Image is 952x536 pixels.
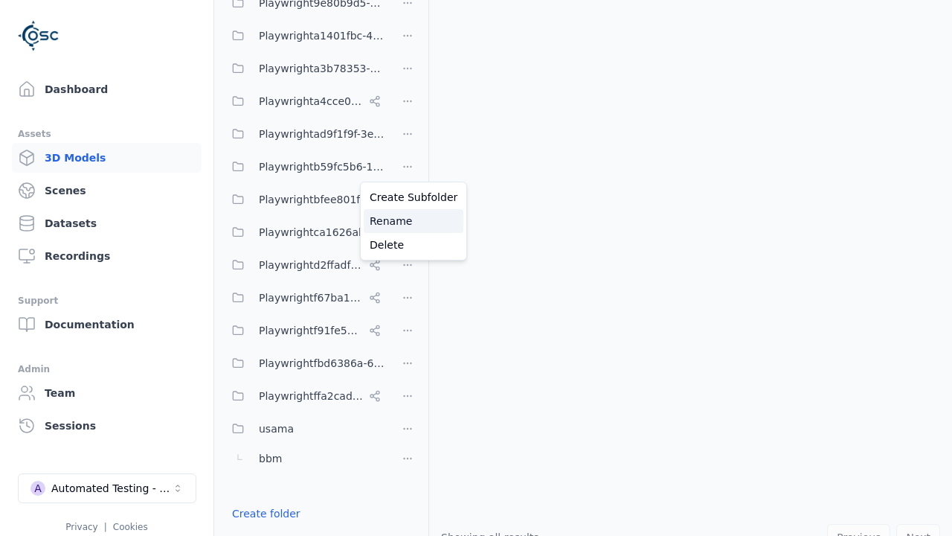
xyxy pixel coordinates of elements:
[364,233,463,257] a: Delete
[364,209,463,233] a: Rename
[364,185,463,209] a: Create Subfolder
